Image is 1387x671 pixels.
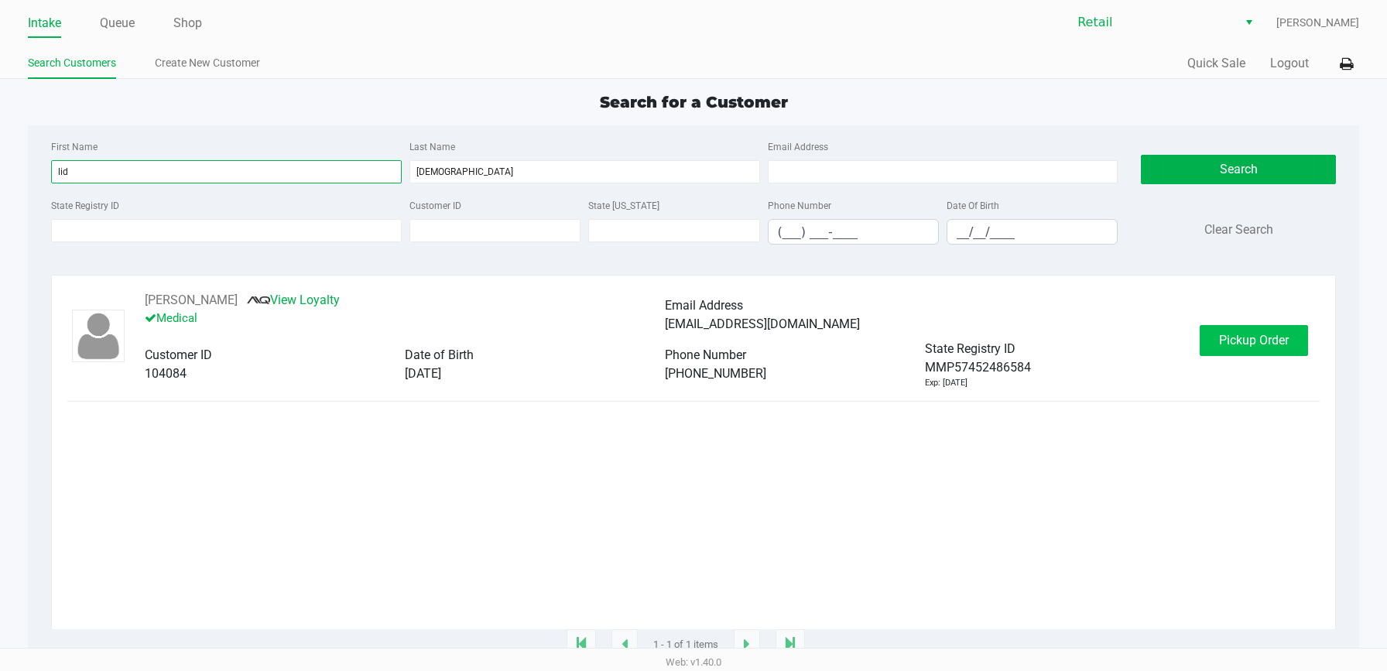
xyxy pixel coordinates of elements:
kendo-maskedtextbox: Format: MM/DD/YYYY [947,219,1118,245]
span: 104084 [145,366,187,381]
app-submit-button: Move to last page [776,629,805,660]
app-submit-button: Previous [611,629,638,660]
label: Phone Number [768,199,831,213]
input: Format: MM/DD/YYYY [947,220,1117,244]
a: Shop [173,12,202,34]
span: [PERSON_NAME] [1276,15,1359,31]
input: Format: (999) 999-9999 [769,220,938,244]
span: Date of Birth [405,347,474,362]
label: First Name [51,140,98,154]
label: Email Address [768,140,828,154]
span: [DATE] [405,366,441,381]
button: Quick Sale [1187,54,1245,73]
span: State Registry ID [925,341,1015,356]
span: 1 - 1 of 1 items [653,637,718,652]
span: Email Address [665,298,743,313]
span: [EMAIL_ADDRESS][DOMAIN_NAME] [665,317,860,331]
p: Medical [145,310,665,327]
div: Exp: [DATE] [925,377,967,390]
app-submit-button: Next [734,629,760,660]
label: State Registry ID [51,199,119,213]
span: Retail [1077,13,1228,32]
span: Customer ID [145,347,212,362]
span: Phone Number [665,347,746,362]
label: Date Of Birth [947,199,999,213]
a: View Loyalty [247,293,340,307]
button: Clear Search [1204,221,1273,239]
button: Logout [1270,54,1309,73]
a: Search Customers [28,53,116,73]
label: Customer ID [409,199,461,213]
a: Queue [100,12,135,34]
span: Web: v1.40.0 [666,656,721,668]
button: Pickup Order [1200,325,1308,356]
a: Create New Customer [155,53,260,73]
span: Search for a Customer [600,93,788,111]
button: Search [1141,155,1336,184]
button: See customer info [145,291,238,310]
app-submit-button: Move to first page [567,629,596,660]
a: Intake [28,12,61,34]
span: [PHONE_NUMBER] [665,366,766,381]
label: Last Name [409,140,455,154]
kendo-maskedtextbox: Format: (999) 999-9999 [768,219,939,245]
span: MMP57452486584 [925,358,1031,377]
button: Select [1238,9,1260,36]
label: State [US_STATE] [588,199,659,213]
span: Pickup Order [1219,333,1289,347]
